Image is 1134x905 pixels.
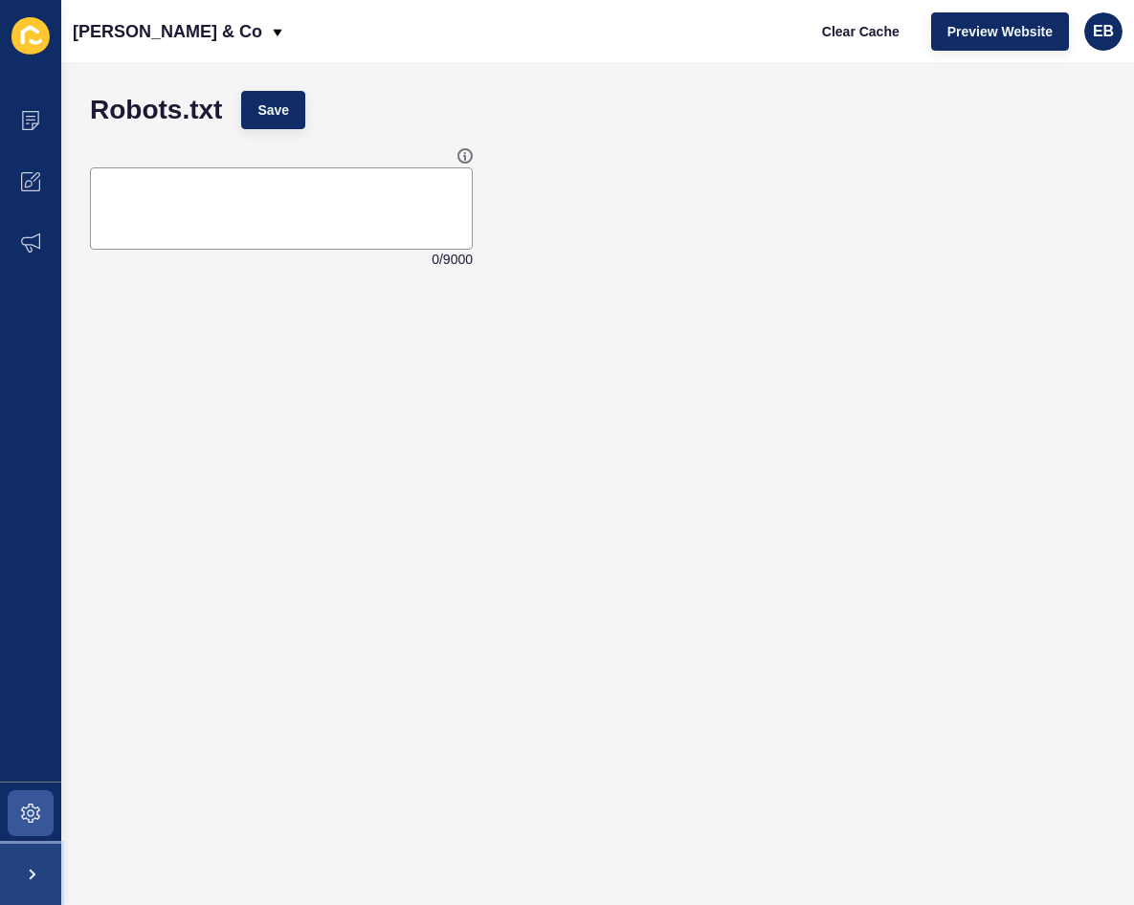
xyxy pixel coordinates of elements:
[257,100,289,120] span: Save
[806,12,916,51] button: Clear Cache
[822,22,900,41] span: Clear Cache
[1093,22,1114,41] span: EB
[931,12,1069,51] button: Preview Website
[947,22,1053,41] span: Preview Website
[73,8,262,55] p: [PERSON_NAME] & Co
[90,100,222,120] h1: Robots.txt
[241,91,305,129] button: Save
[443,250,473,269] span: 9000
[439,250,443,269] span: /
[432,250,439,269] span: 0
